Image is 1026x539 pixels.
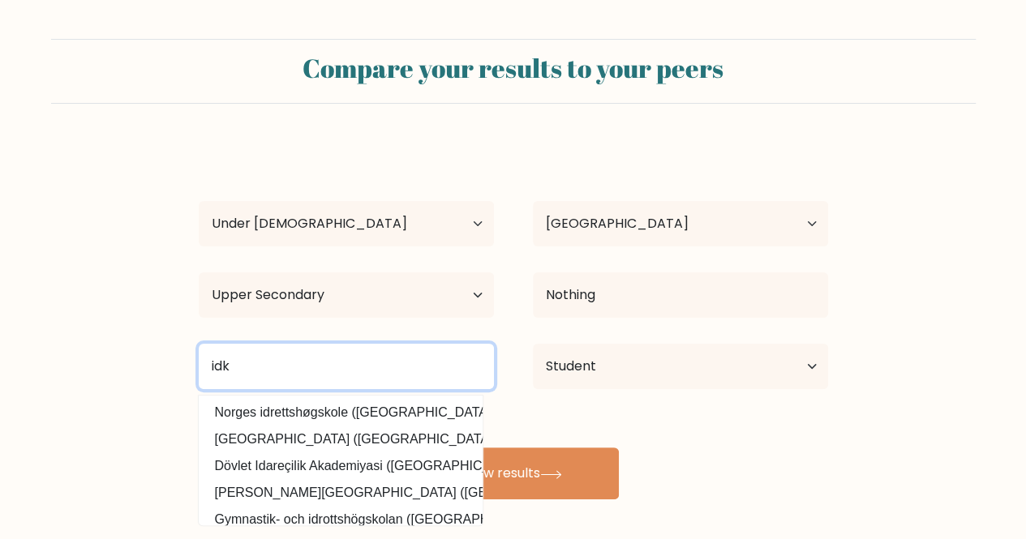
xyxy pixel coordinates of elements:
[533,272,828,318] input: What did you study?
[203,480,479,506] option: [PERSON_NAME][GEOGRAPHIC_DATA] ([GEOGRAPHIC_DATA])
[203,453,479,479] option: Dövlet Idareçilik Akademiyasi ([GEOGRAPHIC_DATA])
[203,400,479,426] option: Norges idrettshøgskole ([GEOGRAPHIC_DATA])
[408,447,619,499] button: View results
[199,344,494,389] input: Most relevant educational institution
[203,507,479,533] option: Gymnastik- och idrottshögskolan ([GEOGRAPHIC_DATA])
[203,426,479,452] option: [GEOGRAPHIC_DATA] ([GEOGRAPHIC_DATA])
[61,53,966,83] h2: Compare your results to your peers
